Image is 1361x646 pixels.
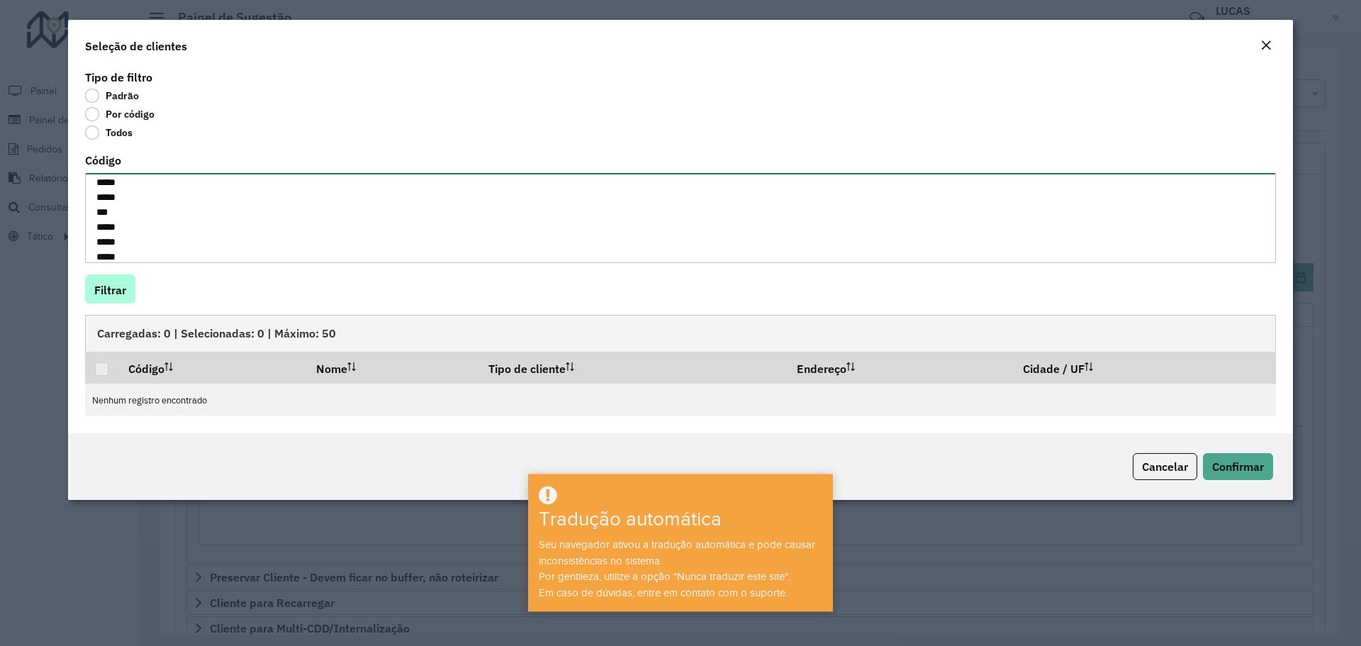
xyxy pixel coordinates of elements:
font: Endereço [797,362,846,376]
font: Código [128,362,164,376]
font: Cidade / UF [1023,362,1085,376]
button: Cancelar [1133,453,1197,480]
font: Confirmar [1212,460,1264,474]
font: Tipo de cliente [488,362,566,376]
font: Seu navegador ativou a tradução automática e pode causar inconsistências no sistema. [539,539,815,567]
font: Filtrar [94,283,126,297]
font: Por código [106,108,155,121]
font: Tradução automática [539,508,722,530]
font: Seleção de clientes [85,39,187,53]
font: Por gentileza, utilize a opção "Nunca traduzir este site". [539,571,790,582]
button: Fechar [1256,37,1276,55]
font: Tipo de filtro [85,70,152,84]
font: Nome [316,362,347,376]
em: Fechar [1260,40,1272,51]
button: Filtrar [85,274,135,303]
font: Padrão [106,89,139,102]
font: Todos [106,126,133,139]
font: Em caso de dúvidas, entre em contato com o suporte. [539,587,788,598]
font: Nenhum registro encontrado [92,394,207,406]
font: Código [85,153,121,167]
font: Carregadas: 0 | Selecionadas: 0 | Máximo: 50 [97,326,336,340]
font: Cancelar [1142,460,1188,474]
button: Confirmar [1203,453,1273,480]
